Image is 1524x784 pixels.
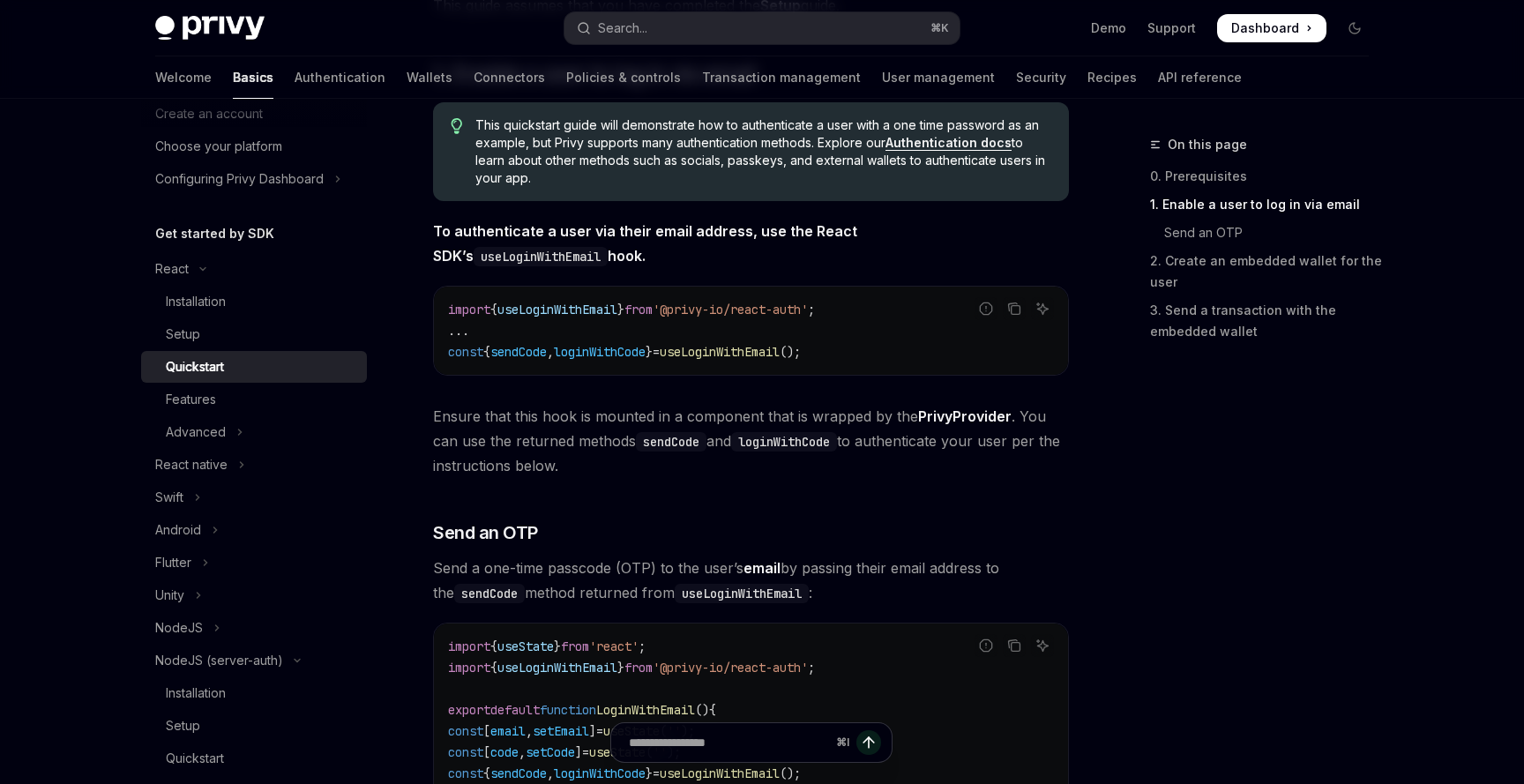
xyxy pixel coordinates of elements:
[490,302,497,317] span: {
[166,356,224,377] div: Quickstart
[1217,14,1326,42] a: Dashboard
[1231,19,1299,37] span: Dashboard
[743,559,781,577] strong: email
[155,168,324,190] div: Configuring Privy Dashboard
[451,118,463,134] svg: Tip
[166,683,226,704] div: Installation
[433,404,1069,478] span: Ensure that this hook is mounted in a component that is wrapped by the . You can use the returned...
[155,454,228,475] div: React native
[882,56,995,99] a: User management
[155,650,283,671] div: NodeJS (server-auth)
[554,638,561,654] span: }
[166,422,226,443] div: Advanced
[141,416,367,448] button: Toggle Advanced section
[155,56,212,99] a: Welcome
[155,552,191,573] div: Flutter
[141,482,367,513] button: Toggle Swift section
[1147,19,1196,37] a: Support
[141,547,367,579] button: Toggle Flutter section
[141,384,367,415] a: Features
[695,702,709,718] span: ()
[660,344,780,360] span: useLoginWithEmail
[155,16,265,41] img: dark logo
[474,247,608,266] code: useLoginWithEmail
[448,702,490,718] span: export
[624,660,653,676] span: from
[433,556,1069,605] span: Send a one-time passcode (OTP) to the user’s by passing their email address to the method returne...
[141,131,367,162] a: Choose your platform
[166,748,224,769] div: Quickstart
[155,487,183,508] div: Swift
[1150,296,1383,346] a: 3. Send a transaction with the embedded wallet
[598,18,647,39] div: Search...
[141,743,367,774] a: Quickstart
[497,638,554,654] span: useState
[166,291,226,312] div: Installation
[636,432,706,452] code: sendCode
[617,660,624,676] span: }
[624,302,653,317] span: from
[564,12,960,44] button: Open search
[233,56,273,99] a: Basics
[930,21,949,35] span: ⌘ K
[566,56,681,99] a: Policies & controls
[474,56,545,99] a: Connectors
[675,584,809,603] code: useLoginWithEmail
[780,344,801,360] span: ();
[1003,634,1026,657] button: Copy the contents from the code block
[497,302,617,317] span: useLoginWithEmail
[1150,162,1383,190] a: 0. Prerequisites
[166,324,200,345] div: Setup
[653,302,808,317] span: '@privy-io/react-auth'
[596,702,695,718] span: LoginWithEmail
[448,660,490,676] span: import
[448,638,490,654] span: import
[731,432,837,452] code: loginWithCode
[141,253,367,285] button: Toggle React section
[702,56,861,99] a: Transaction management
[295,56,385,99] a: Authentication
[540,702,596,718] span: function
[155,617,203,638] div: NodeJS
[166,389,216,410] div: Features
[141,710,367,742] a: Setup
[589,638,639,654] span: 'react'
[547,344,554,360] span: ,
[918,407,1012,426] a: PrivyProvider
[1087,56,1137,99] a: Recipes
[490,638,497,654] span: {
[1158,56,1242,99] a: API reference
[709,702,716,718] span: {
[975,634,997,657] button: Report incorrect code
[448,323,469,339] span: ...
[617,302,624,317] span: }
[155,136,282,157] div: Choose your platform
[554,344,646,360] span: loginWithCode
[490,344,547,360] span: sendCode
[166,715,200,736] div: Setup
[155,585,184,606] div: Unity
[155,519,201,541] div: Android
[141,514,367,546] button: Toggle Android section
[141,351,367,383] a: Quickstart
[155,223,274,244] h5: Get started by SDK
[433,222,857,265] strong: To authenticate a user via their email address, use the React SDK’s hook.
[1168,134,1247,155] span: On this page
[1150,219,1383,247] a: Send an OTP
[975,297,997,320] button: Report incorrect code
[483,344,490,360] span: {
[141,318,367,350] a: Setup
[1016,56,1066,99] a: Security
[448,302,490,317] span: import
[1150,247,1383,296] a: 2. Create an embedded wallet for the user
[1031,297,1054,320] button: Ask AI
[639,638,646,654] span: ;
[141,579,367,611] button: Toggle Unity section
[885,135,1012,151] a: Authentication docs
[653,660,808,676] span: '@privy-io/react-auth'
[653,344,660,360] span: =
[561,638,589,654] span: from
[808,660,815,676] span: ;
[407,56,452,99] a: Wallets
[1031,634,1054,657] button: Ask AI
